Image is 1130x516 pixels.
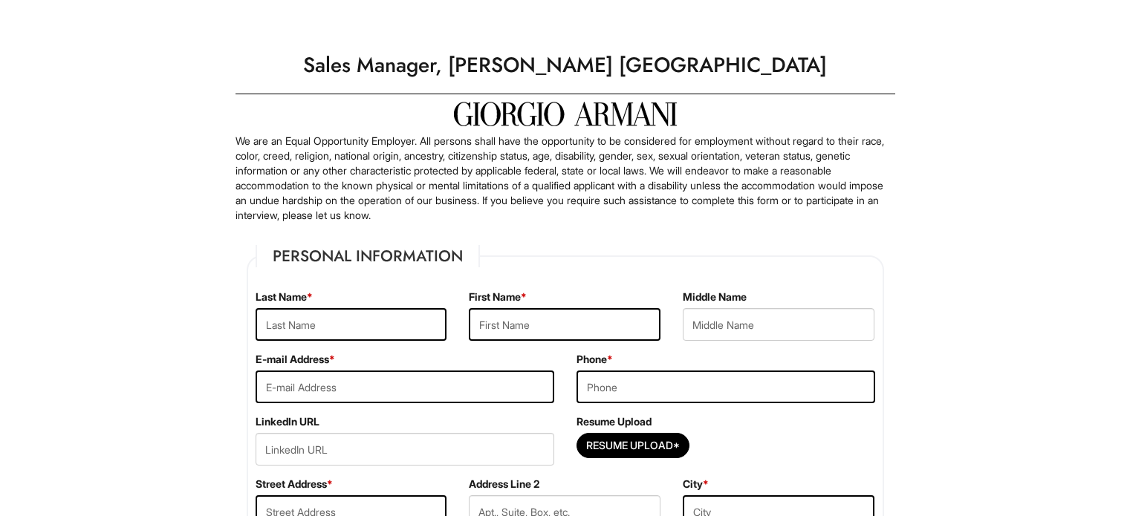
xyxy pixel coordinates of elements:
[454,102,677,126] img: Giorgio Armani
[256,352,335,367] label: E-mail Address
[469,308,660,341] input: First Name
[577,370,875,403] input: Phone
[256,290,313,304] label: Last Name
[236,134,895,223] p: We are an Equal Opportunity Employer. All persons shall have the opportunity to be considered for...
[256,370,554,403] input: E-mail Address
[683,477,709,491] label: City
[577,433,689,458] button: Resume Upload*Resume Upload*
[256,477,333,491] label: Street Address
[256,414,319,429] label: LinkedIn URL
[683,290,747,304] label: Middle Name
[256,308,447,341] input: Last Name
[683,308,874,341] input: Middle Name
[228,45,903,86] h1: Sales Manager, [PERSON_NAME] [GEOGRAPHIC_DATA]
[577,414,652,429] label: Resume Upload
[577,352,613,367] label: Phone
[256,245,480,267] legend: Personal Information
[469,477,539,491] label: Address Line 2
[256,433,554,466] input: LinkedIn URL
[469,290,527,304] label: First Name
